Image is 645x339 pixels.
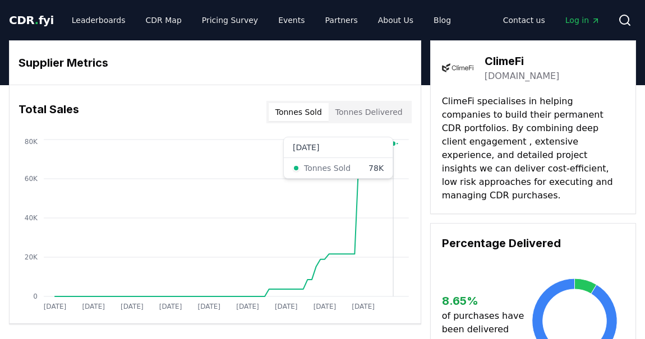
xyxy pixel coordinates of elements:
tspan: 20K [25,253,38,261]
a: Partners [316,10,367,30]
a: Contact us [494,10,554,30]
button: Tonnes Sold [269,103,329,121]
a: Pricing Survey [193,10,267,30]
span: Log in [565,15,600,26]
h3: Supplier Metrics [19,54,412,71]
tspan: [DATE] [44,303,67,310]
a: Blog [425,10,460,30]
tspan: [DATE] [82,303,105,310]
p: of purchases have been delivered [442,309,525,336]
tspan: [DATE] [236,303,259,310]
a: [DOMAIN_NAME] [485,69,560,83]
nav: Main [494,10,609,30]
tspan: 80K [25,138,38,146]
button: Tonnes Delivered [329,103,409,121]
img: ClimeFi-logo [442,52,473,83]
a: CDR.fyi [9,12,54,28]
tspan: [DATE] [198,303,221,310]
a: CDR Map [137,10,191,30]
tspan: [DATE] [121,303,144,310]
a: Leaderboards [63,10,135,30]
p: ClimeFi specialises in helping companies to build their permanent CDR portfolios. By combining de... [442,95,624,202]
a: Log in [556,10,609,30]
span: CDR fyi [9,13,54,27]
a: Events [269,10,314,30]
span: . [35,13,39,27]
a: About Us [369,10,422,30]
h3: Percentage Delivered [442,235,624,252]
h3: 8.65 % [442,292,525,309]
tspan: [DATE] [159,303,182,310]
tspan: 60K [25,175,38,183]
tspan: [DATE] [275,303,298,310]
nav: Main [63,10,460,30]
tspan: 40K [25,214,38,222]
tspan: 0 [33,292,38,300]
tspan: [DATE] [352,303,375,310]
tspan: [DATE] [314,303,337,310]
h3: Total Sales [19,101,79,123]
h3: ClimeFi [485,53,560,69]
